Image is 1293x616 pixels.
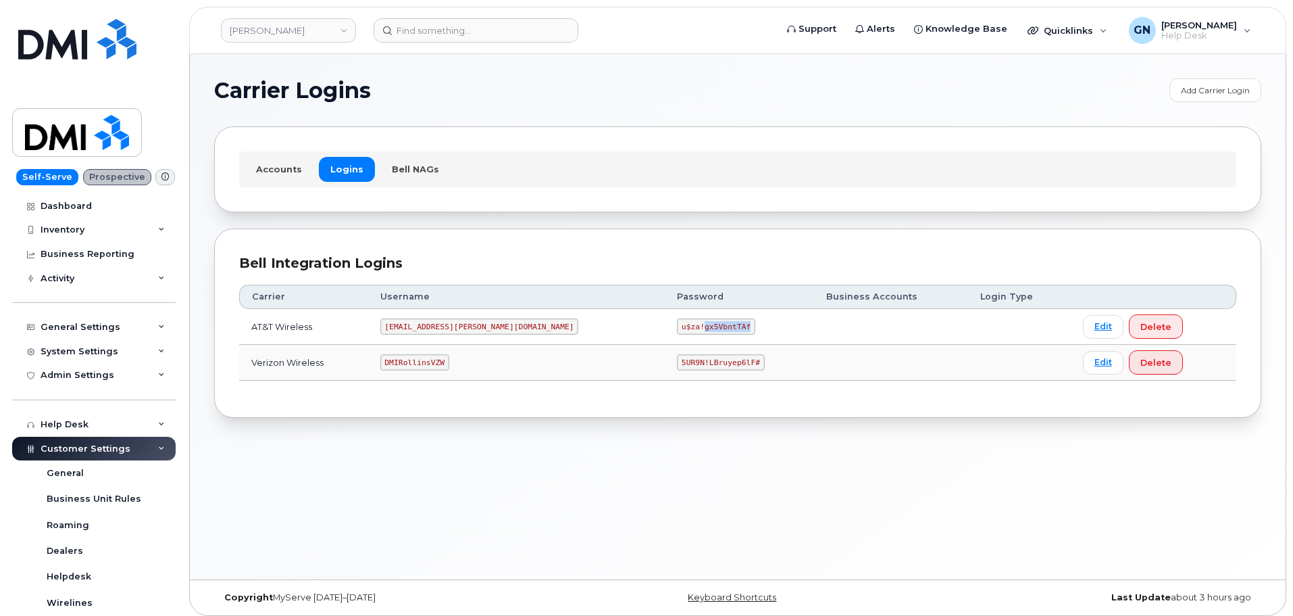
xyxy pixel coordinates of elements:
[239,285,368,309] th: Carrier
[214,80,371,101] span: Carrier Logins
[1129,350,1183,375] button: Delete
[968,285,1071,309] th: Login Type
[1083,315,1123,339] a: Edit
[319,157,375,181] a: Logins
[1111,592,1171,602] strong: Last Update
[912,592,1261,603] div: about 3 hours ago
[368,285,665,309] th: Username
[1140,356,1171,369] span: Delete
[245,157,313,181] a: Accounts
[380,157,451,181] a: Bell NAGs
[224,592,273,602] strong: Copyright
[665,285,814,309] th: Password
[380,318,579,335] code: [EMAIL_ADDRESS][PERSON_NAME][DOMAIN_NAME]
[1169,78,1261,102] a: Add Carrier Login
[677,354,765,371] code: 5UR9N!LBruyep6lF#
[380,354,449,371] code: DMIRollinsVZW
[677,318,755,335] code: u$za!gx5VbntTAf
[239,309,368,345] td: AT&T Wireless
[239,254,1236,273] div: Bell Integration Logins
[239,345,368,381] td: Verizon Wireless
[1140,321,1171,333] span: Delete
[1129,314,1183,339] button: Delete
[688,592,776,602] a: Keyboard Shortcuts
[214,592,563,603] div: MyServe [DATE]–[DATE]
[814,285,968,309] th: Business Accounts
[1083,351,1123,375] a: Edit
